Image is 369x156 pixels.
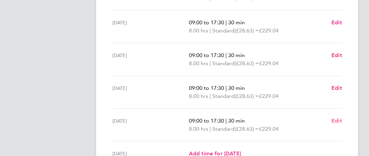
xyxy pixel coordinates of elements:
[331,117,342,125] a: Edit
[189,19,224,26] span: 09:00 to 17:30
[259,27,279,34] span: £229.04
[228,19,245,26] span: 30 min
[331,51,342,59] a: Edit
[210,60,211,67] span: |
[259,93,279,99] span: £229.04
[189,60,208,67] span: 8.00 hrs
[210,27,211,34] span: |
[331,84,342,92] a: Edit
[259,60,279,67] span: £229.04
[212,59,235,68] span: Standard
[189,85,224,91] span: 09:00 to 17:30
[331,118,342,124] span: Edit
[189,118,224,124] span: 09:00 to 17:30
[210,93,211,99] span: |
[225,85,227,91] span: |
[225,19,227,26] span: |
[225,52,227,58] span: |
[225,118,227,124] span: |
[210,126,211,132] span: |
[189,93,208,99] span: 8.00 hrs
[235,27,259,34] span: (£28.63) =
[212,27,235,35] span: Standard
[228,52,245,58] span: 30 min
[235,60,259,67] span: (£28.63) =
[228,118,245,124] span: 30 min
[189,27,208,34] span: 8.00 hrs
[212,125,235,133] span: Standard
[331,19,342,26] span: Edit
[228,85,245,91] span: 30 min
[112,84,189,100] div: [DATE]
[259,126,279,132] span: £229.04
[112,117,189,133] div: [DATE]
[112,19,189,35] div: [DATE]
[212,92,235,100] span: Standard
[189,126,208,132] span: 8.00 hrs
[235,93,259,99] span: (£28.63) =
[112,51,189,68] div: [DATE]
[331,85,342,91] span: Edit
[189,52,224,58] span: 09:00 to 17:30
[331,52,342,58] span: Edit
[331,19,342,27] a: Edit
[235,126,259,132] span: (£28.63) =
